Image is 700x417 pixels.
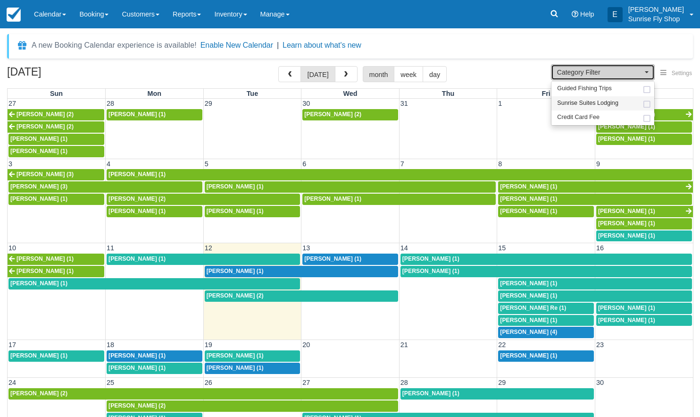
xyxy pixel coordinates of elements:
a: [PERSON_NAME] (1) [107,254,300,265]
span: 30 [301,100,311,107]
span: [PERSON_NAME] (2) [10,390,67,397]
div: E [608,7,623,22]
a: [PERSON_NAME] (1) [596,218,692,230]
button: Category Filter [551,64,655,80]
span: 6 [301,160,307,168]
a: [PERSON_NAME] (1) [107,363,202,374]
a: [PERSON_NAME] (1) [8,266,104,277]
span: 31 [400,100,409,107]
a: [PERSON_NAME] (1) [302,194,496,205]
span: Settings [672,70,692,77]
span: [PERSON_NAME] (1) [10,136,67,142]
p: [PERSON_NAME] [628,5,684,14]
a: [PERSON_NAME] (2) [8,109,104,120]
a: [PERSON_NAME] (2) [302,109,398,120]
span: Credit Card Fee [557,113,600,122]
a: [PERSON_NAME] (1) [107,206,202,217]
span: 29 [204,100,213,107]
a: [PERSON_NAME] (1) [498,350,594,362]
a: [PERSON_NAME] (2) [107,400,398,412]
span: 23 [595,341,605,349]
a: [PERSON_NAME] (1) [498,206,594,217]
span: [PERSON_NAME] (1) [207,183,264,190]
a: [PERSON_NAME] (1) [205,266,398,277]
span: [PERSON_NAME] (1) [207,268,264,274]
a: [PERSON_NAME] (1) [596,230,692,242]
span: 15 [497,244,507,252]
span: [PERSON_NAME] (1) [402,255,459,262]
p: Sunrise Fly Shop [628,14,684,24]
span: [PERSON_NAME] (1) [207,352,264,359]
a: [PERSON_NAME] (1) [205,181,496,193]
span: 30 [595,379,605,386]
h2: [DATE] [7,66,126,84]
span: [PERSON_NAME] (1) [598,317,655,323]
span: Category Filter [557,68,642,77]
span: [PERSON_NAME] (1) [10,280,67,287]
span: [PERSON_NAME] (2) [17,123,74,130]
span: 12 [204,244,213,252]
span: [PERSON_NAME] (1) [500,183,557,190]
a: [PERSON_NAME] (1) [498,290,692,302]
span: 7 [400,160,405,168]
span: 24 [8,379,17,386]
span: [PERSON_NAME] (1) [598,220,655,227]
span: [PERSON_NAME] (1) [207,208,264,214]
span: Sunrise Suites Lodging [557,99,618,108]
span: 20 [301,341,311,349]
span: 3 [8,160,13,168]
a: [PERSON_NAME] (1) [596,315,692,326]
span: [PERSON_NAME] (3) [17,171,74,178]
span: [PERSON_NAME] (1) [402,268,459,274]
span: [PERSON_NAME] (1) [108,255,166,262]
span: 19 [204,341,213,349]
a: [PERSON_NAME] (2) [205,290,398,302]
span: [PERSON_NAME] (1) [10,148,67,154]
span: 27 [301,379,311,386]
span: 25 [106,379,115,386]
span: [PERSON_NAME] (1) [500,317,557,323]
span: [PERSON_NAME] (1) [402,390,459,397]
span: Tue [247,90,258,97]
span: 27 [8,100,17,107]
span: [PERSON_NAME] (1) [17,268,74,274]
a: [PERSON_NAME] (1) [107,109,202,120]
span: [PERSON_NAME] Re (1) [500,305,566,311]
span: 21 [400,341,409,349]
a: [PERSON_NAME] (1) [498,278,692,289]
span: 18 [106,341,115,349]
span: [PERSON_NAME] (2) [108,402,166,409]
a: [PERSON_NAME] (1) [400,254,692,265]
a: [PERSON_NAME] (1) [8,278,300,289]
a: [PERSON_NAME] Re (1) [498,303,594,314]
a: [PERSON_NAME] (1) [8,134,104,145]
button: Enable New Calendar [200,41,273,50]
span: Help [580,10,594,18]
span: [PERSON_NAME] (1) [108,171,166,178]
a: [PERSON_NAME] (2) [8,388,398,400]
span: 17 [8,341,17,349]
span: [PERSON_NAME] (1) [108,208,166,214]
a: Learn about what's new [283,41,361,49]
span: [PERSON_NAME] (1) [108,365,166,371]
span: [PERSON_NAME] (1) [598,123,655,130]
button: month [363,66,395,82]
span: Mon [148,90,162,97]
a: [PERSON_NAME] (1) [596,134,692,145]
span: [PERSON_NAME] (1) [500,208,557,214]
span: [PERSON_NAME] (1) [500,196,557,202]
a: [PERSON_NAME] (4) [498,327,594,338]
a: [PERSON_NAME] (1) [8,254,104,265]
span: | [277,41,279,49]
button: day [423,66,447,82]
a: [PERSON_NAME] (1) [498,315,594,326]
a: [PERSON_NAME] (2) [107,194,300,205]
span: [PERSON_NAME] (1) [17,255,74,262]
span: [PERSON_NAME] (1) [500,280,557,287]
a: [PERSON_NAME] (1) [205,350,300,362]
button: [DATE] [300,66,335,82]
span: [PERSON_NAME] (1) [108,111,166,118]
span: [PERSON_NAME] (4) [500,329,557,335]
span: Wed [343,90,357,97]
span: [PERSON_NAME] (1) [598,305,655,311]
